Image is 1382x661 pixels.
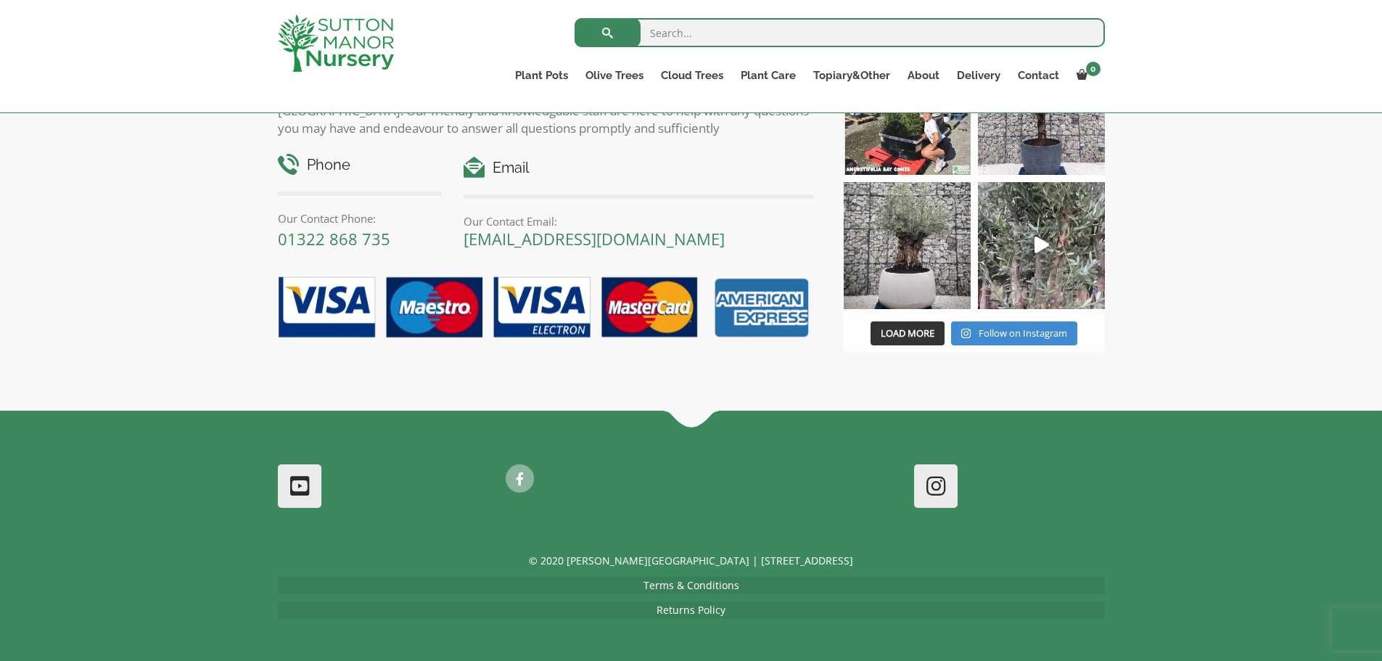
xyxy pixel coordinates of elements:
a: Topiary&Other [805,65,899,86]
a: About [899,65,948,86]
p: Our Contact Email: [464,213,814,230]
a: Play [978,182,1105,309]
a: Plant Pots [506,65,577,86]
a: 0 [1068,65,1105,86]
h4: Phone [278,154,443,176]
a: Plant Care [732,65,805,86]
svg: Play [1035,237,1049,253]
span: 0 [1086,62,1101,76]
a: Contact [1009,65,1068,86]
a: Terms & Conditions [643,578,739,592]
button: Load More [871,321,945,346]
a: 01322 868 735 [278,228,390,250]
h4: Email [464,157,814,179]
a: Delivery [948,65,1009,86]
span: Load More [881,327,934,340]
img: New arrivals Monday morning of beautiful olive trees 🤩🤩 The weather is beautiful this summer, gre... [978,182,1105,309]
p: © 2020 [PERSON_NAME][GEOGRAPHIC_DATA] | [STREET_ADDRESS] [278,552,1105,570]
a: [EMAIL_ADDRESS][DOMAIN_NAME] [464,228,725,250]
a: Olive Trees [577,65,652,86]
input: Search... [575,18,1105,47]
span: Follow on Instagram [979,327,1067,340]
a: Returns Policy [657,603,725,617]
svg: Instagram [961,328,971,339]
a: Cloud Trees [652,65,732,86]
img: Check out this beauty we potted at our nursery today ❤️‍🔥 A huge, ancient gnarled Olive tree plan... [844,182,971,309]
p: Our Contact Phone: [278,210,443,227]
img: logo [278,15,394,72]
img: payment-options.png [267,268,815,348]
a: Instagram Follow on Instagram [951,321,1077,346]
